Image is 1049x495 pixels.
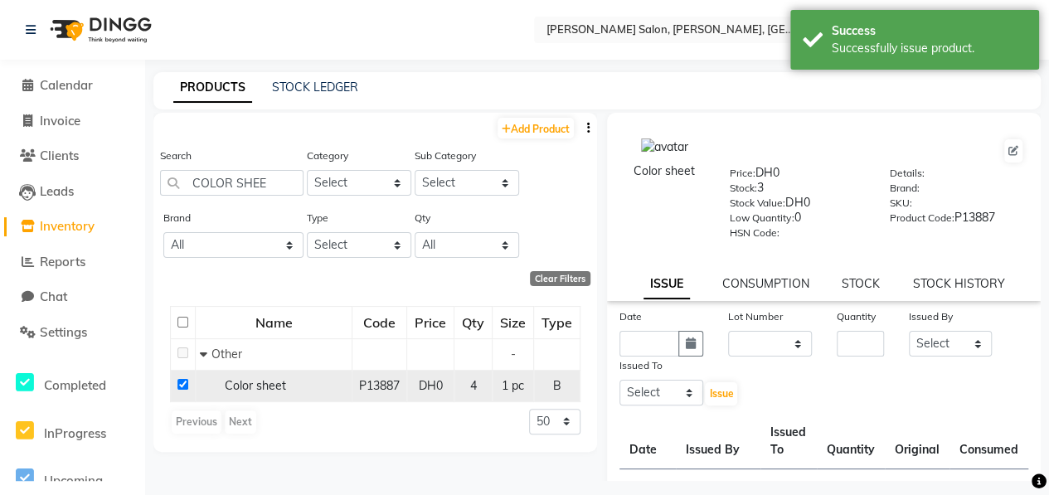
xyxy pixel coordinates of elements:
span: Calendar [40,77,93,93]
div: DH0 [730,164,864,187]
span: Completed [44,377,106,393]
button: Issue [705,382,737,405]
label: Brand: [890,181,920,196]
span: 4 [470,378,477,393]
a: CONSUMPTION [722,276,809,291]
div: Name [197,308,351,337]
a: Inventory [4,217,141,236]
span: Clients [40,148,79,163]
div: Qty [455,308,491,337]
span: Issue [709,387,733,400]
a: PRODUCTS [173,73,252,103]
span: Reports [40,254,85,269]
span: Color sheet [225,378,286,393]
a: STOCK LEDGER [272,80,358,95]
label: Category [307,148,348,163]
span: Leads [40,183,74,199]
th: Issued To [760,414,817,469]
div: Price [408,308,453,337]
a: Clients [4,147,141,166]
div: Successfully issue product. [832,40,1027,57]
th: Quantity [817,414,885,469]
span: DH0 [419,378,443,393]
span: P13887 [359,378,400,393]
label: HSN Code: [730,226,779,240]
a: Chat [4,288,141,307]
span: InProgress [44,425,106,441]
span: Collapse Row [200,347,211,362]
label: Qty [415,211,430,226]
span: Chat [40,289,67,304]
label: Lot Number [728,309,783,324]
div: P13887 [890,209,1024,232]
a: Calendar [4,76,141,95]
label: Stock: [730,181,757,196]
label: Type [307,211,328,226]
label: Price: [730,166,755,181]
a: Reports [4,253,141,272]
label: Search [160,148,192,163]
span: - [511,347,516,362]
div: Code [353,308,406,337]
label: Issued To [619,358,663,373]
span: Settings [40,324,87,340]
label: Stock Value: [730,196,785,211]
a: Leads [4,182,141,201]
label: Brand [163,211,191,226]
label: Details: [890,166,925,181]
span: Inventory [40,218,95,234]
a: Settings [4,323,141,342]
a: STOCK [842,276,880,291]
div: 0 [730,209,864,232]
label: Issued By [909,309,953,324]
span: B [553,378,561,393]
th: Consumed [949,414,1028,469]
span: 1 pc [502,378,524,393]
span: Other [211,347,242,362]
label: Product Code: [890,211,954,226]
th: Date [619,414,676,469]
label: Quantity [837,309,876,324]
div: Type [535,308,579,337]
a: STOCK HISTORY [912,276,1004,291]
div: 3 [730,179,864,202]
a: Add Product [498,118,574,138]
th: Original [885,414,949,469]
label: Date [619,309,642,324]
div: Size [493,308,532,337]
input: Search by product name or code [160,170,304,196]
label: Low Quantity: [730,211,794,226]
a: ISSUE [643,269,690,299]
div: DH0 [730,194,864,217]
a: Invoice [4,112,141,131]
span: Upcoming [44,473,103,488]
div: Clear Filters [530,271,590,286]
th: Issued By [676,414,760,469]
div: Success [832,22,1027,40]
div: Color sheet [624,163,705,180]
img: logo [42,7,156,53]
img: avatar [641,138,688,156]
span: Invoice [40,113,80,129]
label: SKU: [890,196,912,211]
label: Sub Category [415,148,476,163]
